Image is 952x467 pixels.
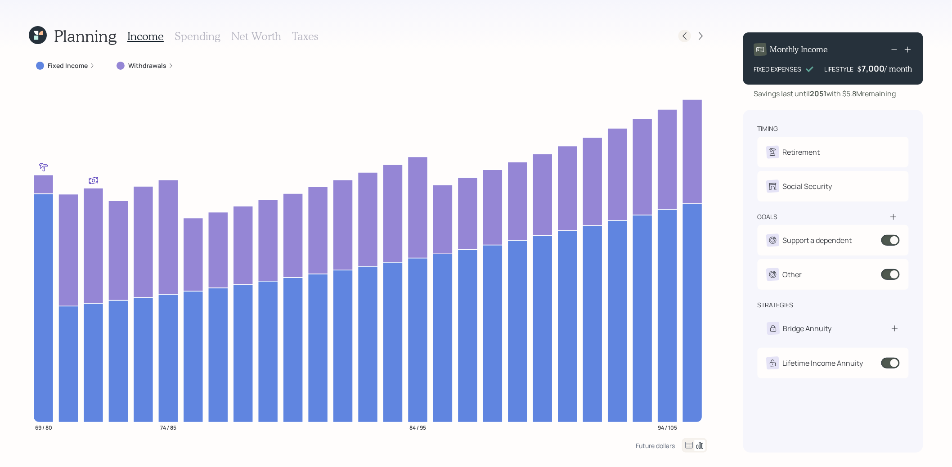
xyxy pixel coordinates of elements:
[127,30,164,43] h3: Income
[783,235,852,246] div: Support a dependent
[175,30,220,43] h3: Spending
[128,61,166,70] label: Withdrawals
[885,64,912,74] h4: / month
[292,30,318,43] h3: Taxes
[160,424,176,431] tspan: 74 / 85
[758,212,778,221] div: goals
[54,26,117,45] h1: Planning
[862,63,885,74] div: 7,000
[783,181,832,192] div: Social Security
[754,88,896,99] div: Savings last until with $5.8M remaining
[758,301,794,310] div: strategies
[810,89,827,99] b: 2051
[758,124,778,133] div: timing
[658,424,677,431] tspan: 94 / 105
[409,424,426,431] tspan: 84 / 95
[770,45,828,54] h4: Monthly Income
[48,61,88,70] label: Fixed Income
[636,441,675,450] div: Future dollars
[783,269,802,280] div: Other
[783,323,832,334] div: Bridge Annuity
[35,424,52,431] tspan: 69 / 80
[754,64,802,74] div: FIXED EXPENSES
[858,64,862,74] h4: $
[231,30,281,43] h3: Net Worth
[783,358,863,368] div: Lifetime Income Annuity
[825,64,854,74] div: LIFESTYLE
[783,147,820,157] div: Retirement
